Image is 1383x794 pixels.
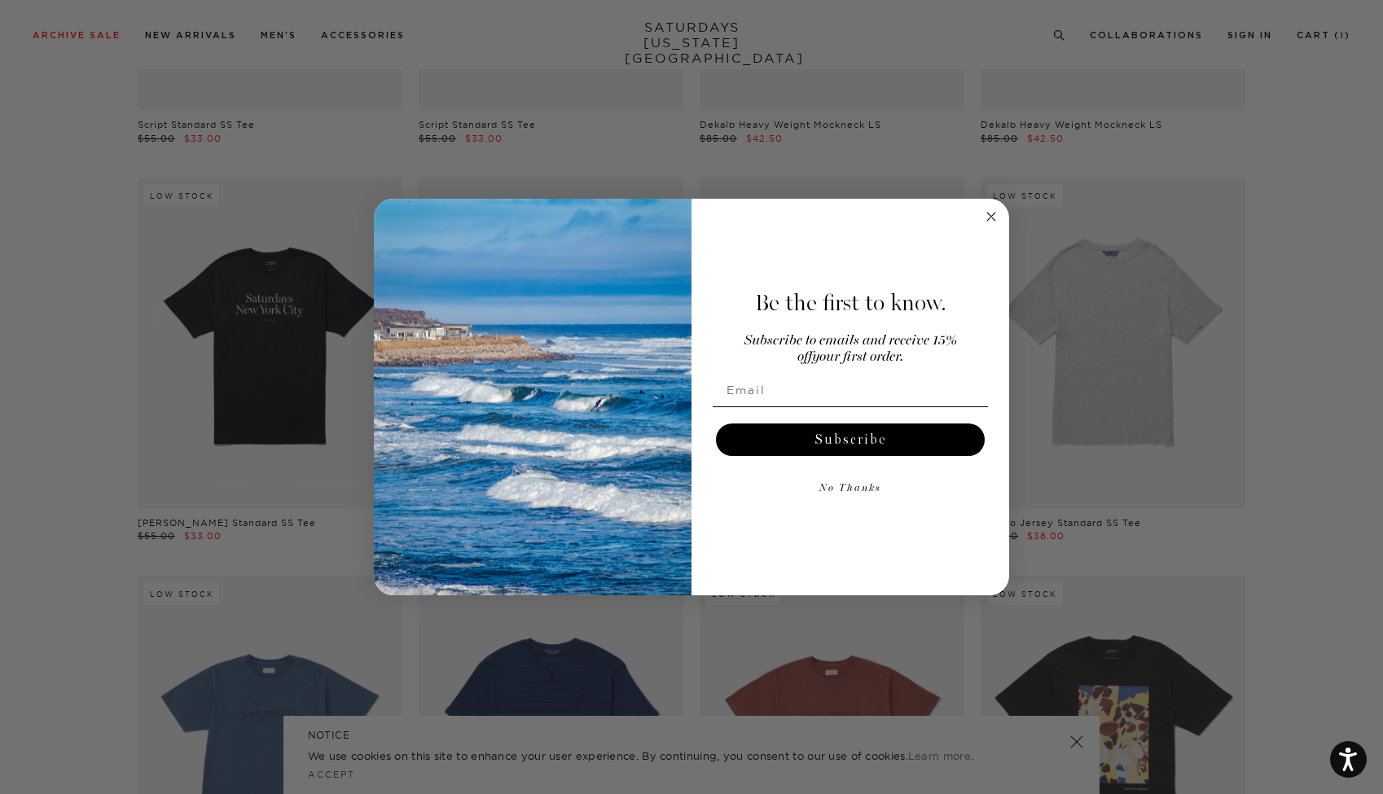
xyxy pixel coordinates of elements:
[716,423,985,456] button: Subscribe
[713,472,988,505] button: No Thanks
[744,334,957,348] span: Subscribe to emails and receive 15%
[797,350,812,364] span: off
[374,199,691,596] img: 125c788d-000d-4f3e-b05a-1b92b2a23ec9.jpeg
[713,406,988,407] img: underline
[812,350,903,364] span: your first order.
[713,374,988,406] input: Email
[755,289,946,317] span: Be the first to know.
[981,207,1001,226] button: Close dialog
